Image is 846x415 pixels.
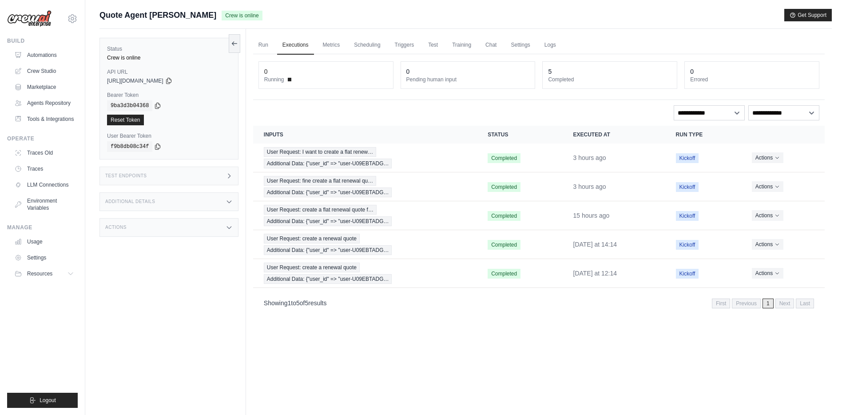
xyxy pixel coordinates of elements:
[264,234,466,255] a: View execution details for User Request
[305,299,308,307] span: 5
[264,147,376,157] span: User Request: I want to create a flat renew…
[752,210,783,221] button: Actions for execution
[253,126,825,314] section: Crew executions table
[107,92,231,99] label: Bearer Token
[539,36,561,55] a: Logs
[222,11,262,20] span: Crew is online
[40,397,56,404] span: Logout
[11,235,78,249] a: Usage
[264,147,466,168] a: View execution details for User Request
[752,152,783,163] button: Actions for execution
[752,181,783,192] button: Actions for execution
[264,274,392,284] span: Additional Data: {"user_id" => "user-U09EBTADG…
[105,199,155,204] h3: Additional Details
[423,36,443,55] a: Test
[99,9,216,21] span: Quote Agent [PERSON_NAME]
[763,299,774,308] span: 1
[563,126,665,144] th: Executed at
[7,37,78,44] div: Build
[264,176,376,186] span: User Request: fine create a flat renewal qu…
[676,240,699,250] span: Kickoff
[277,36,314,55] a: Executions
[690,76,814,83] dt: Errored
[406,67,410,76] div: 0
[105,225,127,230] h3: Actions
[11,96,78,110] a: Agents Repository
[288,299,291,307] span: 1
[264,234,360,243] span: User Request: create a renewal quote
[264,299,327,307] p: Showing to of results
[676,211,699,221] span: Kickoff
[11,251,78,265] a: Settings
[573,154,606,161] time: September 26, 2025 at 14:13 PDT
[107,45,231,52] label: Status
[775,299,794,308] span: Next
[732,299,761,308] span: Previous
[548,67,552,76] div: 5
[253,291,825,314] nav: Pagination
[107,68,231,76] label: API URL
[11,162,78,176] a: Traces
[107,132,231,140] label: User Bearer Token
[7,135,78,142] div: Operate
[447,36,477,55] a: Training
[505,36,535,55] a: Settings
[11,112,78,126] a: Tools & Integrations
[107,54,231,61] div: Crew is online
[752,239,783,250] button: Actions for execution
[264,67,268,76] div: 0
[7,393,78,408] button: Logout
[690,67,694,76] div: 0
[264,205,377,215] span: User Request: create a flat renewal quote f…
[11,48,78,62] a: Automations
[11,146,78,160] a: Traces Old
[488,269,520,279] span: Completed
[105,173,147,179] h3: Test Endpoints
[488,211,520,221] span: Completed
[573,241,617,248] time: September 25, 2025 at 14:14 PDT
[802,372,846,415] iframe: Chat Widget
[573,183,606,190] time: September 26, 2025 at 13:30 PDT
[264,263,466,284] a: View execution details for User Request
[480,36,502,55] a: Chat
[264,245,392,255] span: Additional Data: {"user_id" => "user-U09EBTADG…
[676,182,699,192] span: Kickoff
[253,126,477,144] th: Inputs
[712,299,730,308] span: First
[264,176,466,197] a: View execution details for User Request
[107,141,152,152] code: f9b8db08c34f
[796,299,814,308] span: Last
[264,188,392,197] span: Additional Data: {"user_id" => "user-U09EBTADG…
[488,182,520,192] span: Completed
[477,126,562,144] th: Status
[389,36,420,55] a: Triggers
[11,267,78,281] button: Resources
[573,270,617,277] time: September 25, 2025 at 12:14 PDT
[27,270,52,277] span: Resources
[665,126,741,144] th: Run Type
[11,178,78,192] a: LLM Connections
[107,100,152,111] code: 9ba3d3b04368
[752,268,783,279] button: Actions for execution
[349,36,385,55] a: Scheduling
[784,9,832,21] button: Get Support
[264,205,466,226] a: View execution details for User Request
[406,76,530,83] dt: Pending human input
[573,212,610,219] time: September 26, 2025 at 01:50 PDT
[11,194,78,215] a: Environment Variables
[11,80,78,94] a: Marketplace
[264,216,392,226] span: Additional Data: {"user_id" => "user-U09EBTADG…
[7,224,78,231] div: Manage
[264,263,360,272] span: User Request: create a renewal quote
[264,76,284,83] span: Running
[676,269,699,279] span: Kickoff
[107,77,163,84] span: [URL][DOMAIN_NAME]
[712,299,814,308] nav: Pagination
[548,76,671,83] dt: Completed
[7,10,52,27] img: Logo
[488,240,520,250] span: Completed
[318,36,346,55] a: Metrics
[253,36,274,55] a: Run
[264,159,392,168] span: Additional Data: {"user_id" => "user-U09EBTADG…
